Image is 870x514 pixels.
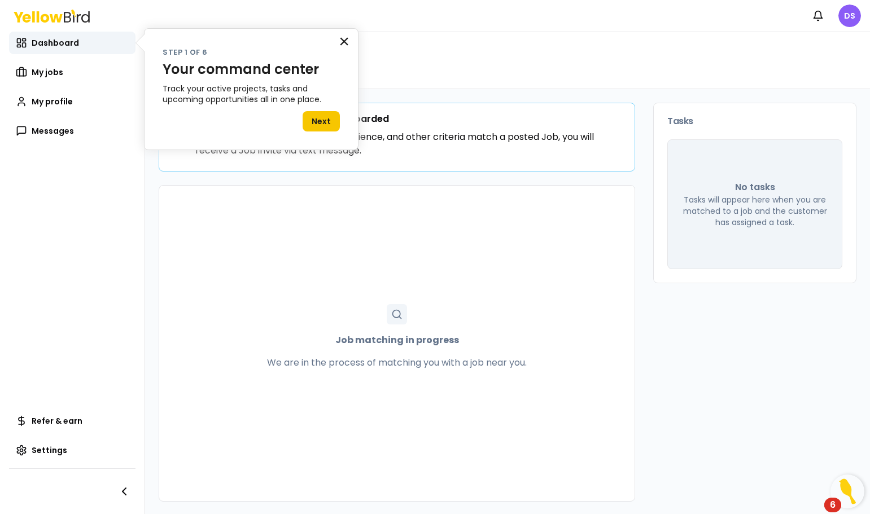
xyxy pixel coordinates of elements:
[159,57,856,75] h1: Welcome, [PERSON_NAME]
[830,475,864,508] button: Open Resource Center, 6 new notifications
[32,415,82,427] span: Refer & earn
[9,439,135,462] a: Settings
[32,67,63,78] span: My jobs
[681,194,828,228] p: Tasks will appear here when you are matched to a job and the customer has assigned a task.
[163,61,340,78] p: Your command center
[335,333,459,347] strong: Job matching in progress
[9,410,135,432] a: Refer & earn
[195,130,621,157] p: When your skills, certifications, experience, and other criteria match a posted Job, you will rec...
[9,61,135,84] a: My jobs
[838,5,861,27] span: DS
[9,32,135,54] a: Dashboard
[303,111,340,131] button: Next
[32,125,74,137] span: Messages
[163,84,340,106] p: Track your active projects, tasks and upcoming opportunities all in one place.
[735,181,775,194] p: No tasks
[339,32,349,50] button: Close
[667,117,842,126] h3: Tasks
[9,90,135,113] a: My profile
[163,47,340,59] p: Step 1 of 6
[267,356,527,370] p: We are in the process of matching you with a job near you.
[32,37,79,49] span: Dashboard
[32,96,73,107] span: My profile
[9,120,135,142] a: Messages
[32,445,67,456] span: Settings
